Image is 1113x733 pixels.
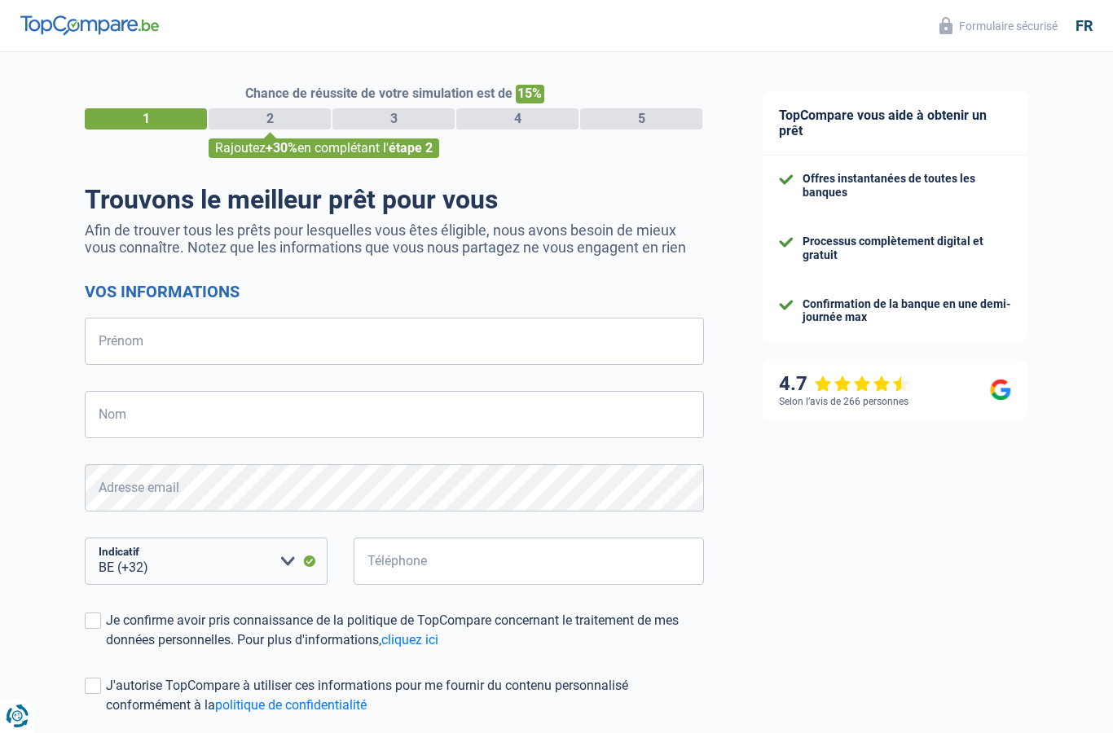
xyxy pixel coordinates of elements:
button: Formulaire sécurisé [930,12,1067,39]
div: 4 [456,108,578,129]
a: politique de confidentialité [215,697,367,713]
div: 3 [332,108,455,129]
span: 15% [516,85,544,103]
div: 2 [209,108,331,129]
h1: Trouvons le meilleur prêt pour vous [85,184,704,215]
a: cliquez ici [381,632,438,647]
p: Afin de trouver tous les prêts pour lesquelles vous êtes éligible, nous avons besoin de mieux vou... [85,222,704,256]
div: 5 [580,108,702,129]
div: Confirmation de la banque en une demi-journée max [803,297,1011,325]
input: 401020304 [354,538,704,585]
div: 4.7 [779,372,910,396]
div: Je confirme avoir pris connaissance de la politique de TopCompare concernant le traitement de mes... [106,611,704,650]
div: fr [1076,17,1093,35]
span: +30% [266,140,297,156]
div: 1 [85,108,207,129]
h2: Vos informations [85,282,704,301]
div: J'autorise TopCompare à utiliser ces informations pour me fournir du contenu personnalisé conform... [106,676,704,715]
div: Selon l’avis de 266 personnes [779,396,908,407]
span: Chance de réussite de votre simulation est de [245,86,513,101]
div: Rajoutez en complétant l' [209,138,439,158]
div: TopCompare vous aide à obtenir un prêt [763,91,1027,156]
div: Offres instantanées de toutes les banques [803,172,1011,200]
span: étape 2 [389,140,433,156]
div: Processus complètement digital et gratuit [803,235,1011,262]
img: TopCompare Logo [20,15,159,35]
